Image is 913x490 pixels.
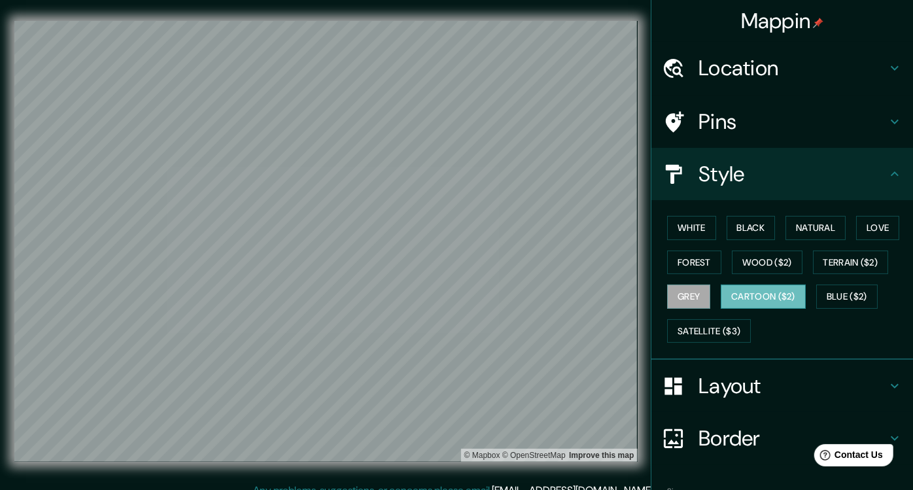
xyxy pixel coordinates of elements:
button: Forest [667,251,721,275]
a: OpenStreetMap [502,451,566,460]
div: Layout [651,360,913,412]
h4: Border [698,425,887,451]
button: Terrain ($2) [813,251,889,275]
button: White [667,216,716,240]
button: Love [856,216,899,240]
div: Location [651,42,913,94]
a: Mapbox [464,451,500,460]
h4: Location [698,55,887,81]
button: Satellite ($3) [667,319,751,343]
h4: Mappin [741,8,824,34]
img: pin-icon.png [813,18,823,28]
button: Natural [785,216,846,240]
button: Cartoon ($2) [721,285,806,309]
button: Blue ($2) [816,285,878,309]
button: Black [727,216,776,240]
a: Map feedback [569,451,634,460]
button: Grey [667,285,710,309]
button: Wood ($2) [732,251,802,275]
h4: Pins [698,109,887,135]
iframe: Help widget launcher [797,439,899,476]
h4: Layout [698,373,887,399]
div: Style [651,148,913,200]
div: Border [651,412,913,464]
h4: Style [698,161,887,187]
div: Pins [651,96,913,148]
canvas: Map [14,21,638,462]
